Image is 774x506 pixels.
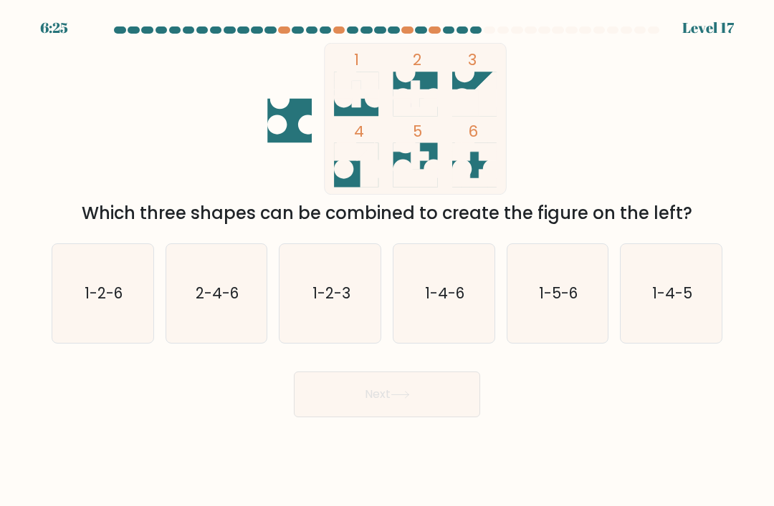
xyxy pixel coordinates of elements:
tspan: 5 [414,120,423,142]
button: Next [294,371,480,417]
text: 2-4-6 [196,283,239,303]
tspan: 4 [354,120,364,142]
div: Level 17 [682,17,734,39]
tspan: 2 [414,49,422,71]
text: 1-5-6 [539,283,578,303]
text: 1-4-5 [652,283,692,303]
text: 1-2-6 [85,283,123,303]
text: 1-2-3 [312,283,350,303]
div: Which three shapes can be combined to create the figure on the left? [60,200,714,226]
div: 6:25 [40,17,68,39]
tspan: 1 [354,49,359,71]
text: 1-4-6 [425,283,464,303]
tspan: 6 [468,120,478,142]
tspan: 3 [468,49,477,71]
